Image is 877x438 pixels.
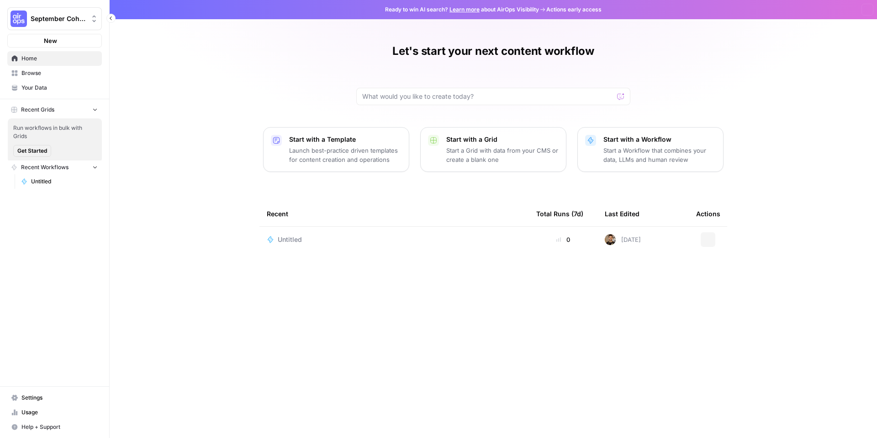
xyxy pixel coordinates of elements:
[7,390,102,405] a: Settings
[11,11,27,27] img: September Cohort Logo
[696,201,720,226] div: Actions
[577,127,724,172] button: Start with a WorkflowStart a Workflow that combines your data, LLMs and human review
[446,146,559,164] p: Start a Grid with data from your CMS or create a blank one
[605,234,641,245] div: [DATE]
[7,7,102,30] button: Workspace: September Cohort
[289,146,402,164] p: Launch best-practice driven templates for content creation and operations
[267,201,522,226] div: Recent
[17,174,102,189] a: Untitled
[21,54,98,63] span: Home
[13,124,96,140] span: Run workflows in bulk with Grids
[7,103,102,117] button: Recent Grids
[289,135,402,144] p: Start with a Template
[603,146,716,164] p: Start a Workflow that combines your data, LLMs and human review
[446,135,559,144] p: Start with a Grid
[449,6,480,13] a: Learn more
[278,235,302,244] span: Untitled
[603,135,716,144] p: Start with a Workflow
[44,36,57,45] span: New
[7,160,102,174] button: Recent Workflows
[7,34,102,48] button: New
[21,423,98,431] span: Help + Support
[7,420,102,434] button: Help + Support
[21,408,98,417] span: Usage
[21,69,98,77] span: Browse
[385,5,539,14] span: Ready to win AI search? about AirOps Visibility
[267,235,522,244] a: Untitled
[263,127,409,172] button: Start with a TemplateLaunch best-practice driven templates for content creation and operations
[7,80,102,95] a: Your Data
[31,14,86,23] span: September Cohort
[7,66,102,80] a: Browse
[7,51,102,66] a: Home
[536,201,583,226] div: Total Runs (7d)
[546,5,602,14] span: Actions early access
[17,147,47,155] span: Get Started
[605,201,639,226] div: Last Edited
[21,106,54,114] span: Recent Grids
[21,84,98,92] span: Your Data
[362,92,613,101] input: What would you like to create today?
[13,145,51,157] button: Get Started
[420,127,566,172] button: Start with a GridStart a Grid with data from your CMS or create a blank one
[21,163,69,171] span: Recent Workflows
[31,177,98,186] span: Untitled
[7,405,102,420] a: Usage
[536,235,590,244] div: 0
[392,44,594,59] h1: Let's start your next content workflow
[605,234,616,245] img: 36rz0nf6lyfqsoxlb67712aiq2cf
[21,394,98,402] span: Settings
